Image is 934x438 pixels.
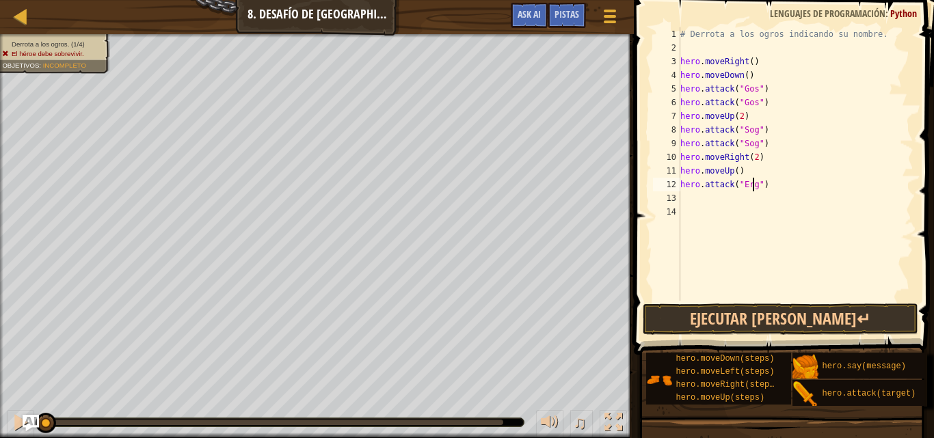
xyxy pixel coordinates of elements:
div: 11 [653,164,680,178]
button: ♫ [570,410,593,438]
div: 1 [653,27,680,41]
span: ♫ [573,412,587,433]
span: hero.moveLeft(steps) [676,367,774,377]
span: Ask AI [518,8,541,20]
span: hero.say(message) [822,361,905,371]
span: Objetivos [2,62,39,70]
div: 2 [653,41,680,55]
span: Incompleto [43,62,86,70]
span: hero.moveDown(steps) [676,354,774,364]
button: Mostrar menú de juego [593,3,627,35]
span: El héroe debe sobrevivir. [12,50,84,57]
div: 6 [653,96,680,109]
span: hero.moveUp(steps) [676,393,764,402]
button: Ask AI [23,415,39,431]
button: Ctrl + P: Pause [7,410,34,438]
span: Python [890,7,917,20]
button: Ajustar el volúmen [536,410,563,438]
button: Ejecutar [PERSON_NAME]↵ [643,303,918,335]
span: hero.moveRight(steps) [676,380,779,389]
div: 5 [653,82,680,96]
div: 12 [653,178,680,191]
span: Pistas [555,8,579,20]
span: : [885,7,890,20]
button: Ask AI [511,3,548,28]
div: 10 [653,150,680,164]
div: 14 [653,205,680,219]
div: 7 [653,109,680,123]
span: Lenguajes de programación [770,7,885,20]
button: Cambia a pantalla completa. [600,410,627,438]
div: 9 [653,137,680,150]
span: hero.attack(target) [822,389,916,398]
span: : [39,62,42,70]
img: portrait.png [792,381,818,407]
span: Derrota a los ogros. (1/4) [12,40,85,48]
li: Derrota a los ogros. [2,40,102,50]
div: 4 [653,68,680,82]
img: portrait.png [792,354,818,380]
li: El héroe debe sobrevivir. [2,49,102,59]
div: 8 [653,123,680,137]
img: portrait.png [646,367,672,393]
div: 3 [653,55,680,68]
div: 13 [653,191,680,205]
